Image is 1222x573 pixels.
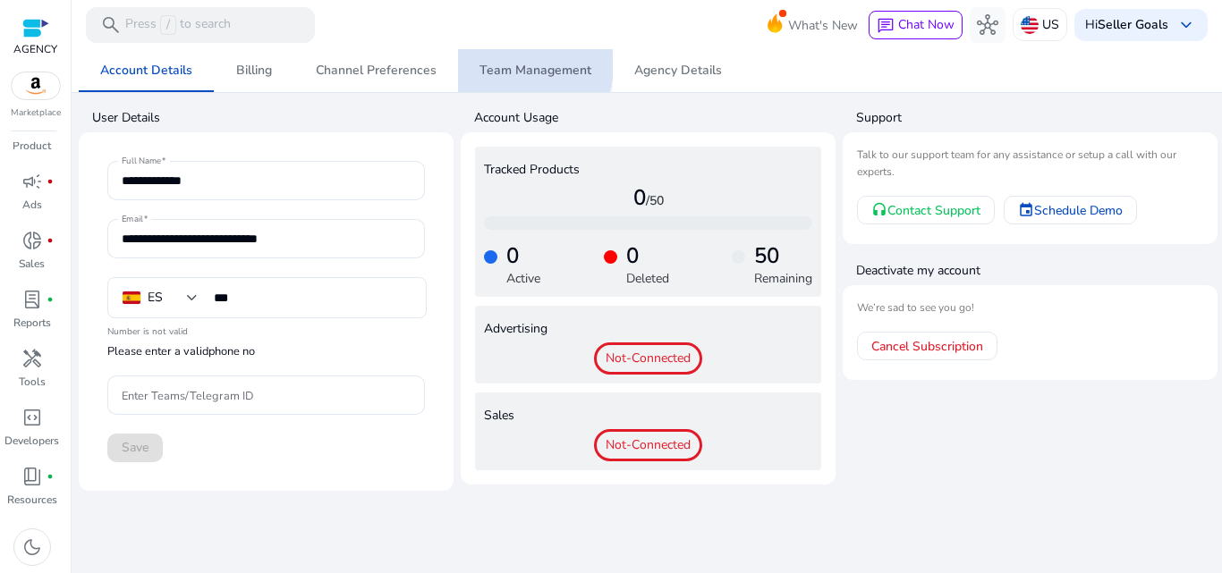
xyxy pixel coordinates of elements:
[125,15,231,35] p: Press to search
[122,214,143,226] mat-label: Email
[479,64,591,77] span: Team Management
[1018,202,1034,218] mat-icon: event
[160,15,176,35] span: /
[646,192,664,209] span: /50
[122,156,161,168] mat-label: Full Name
[877,17,895,35] span: chat
[19,256,45,272] p: Sales
[21,536,43,558] span: dark_mode
[1021,16,1039,34] img: us.svg
[594,342,702,375] span: Not-Connected
[11,106,61,120] p: Marketplace
[484,322,812,337] h4: Advertising
[484,409,812,424] h4: Sales
[1034,201,1123,220] span: Schedule Demo
[21,348,43,369] span: handyman
[869,11,963,39] button: chatChat Now
[21,171,43,192] span: campaign
[148,288,163,308] div: ES
[871,202,887,218] mat-icon: headset
[754,269,812,288] p: Remaining
[856,262,1218,280] h4: Deactivate my account
[13,41,57,57] p: AGENCY
[898,16,955,33] span: Chat Now
[47,473,54,480] span: fiber_manual_record
[474,109,836,127] h4: Account Usage
[788,10,858,41] span: What's New
[100,14,122,36] span: search
[21,230,43,251] span: donut_small
[887,201,980,220] span: Contact Support
[13,315,51,331] p: Reports
[47,237,54,244] span: fiber_manual_record
[594,429,702,461] span: Not-Connected
[626,269,669,288] p: Deleted
[21,466,43,487] span: book_4
[100,64,192,77] span: Account Details
[754,243,812,269] h4: 50
[236,64,272,77] span: Billing
[626,243,669,269] h4: 0
[107,343,255,359] mat-hint: Please enter a valid phone no
[22,197,42,213] p: Ads
[634,64,722,77] span: Agency Details
[1042,9,1059,40] p: US
[4,433,59,449] p: Developers
[92,109,454,127] h4: User Details
[1085,19,1168,31] p: Hi
[7,492,57,508] p: Resources
[47,296,54,303] span: fiber_manual_record
[12,72,60,99] img: amazon.svg
[857,196,995,224] a: Contact Support
[857,147,1203,181] mat-card-subtitle: Talk to our support team for any assistance or setup a call with our experts.
[316,64,437,77] span: Channel Preferences
[21,289,43,310] span: lab_profile
[970,7,1006,43] button: hub
[13,138,51,154] p: Product
[871,337,983,356] span: Cancel Subscription
[47,178,54,185] span: fiber_manual_record
[1098,16,1168,33] b: Seller Goals
[107,320,425,339] mat-error: Number is not valid
[506,243,540,269] h4: 0
[977,14,998,36] span: hub
[1175,14,1197,36] span: keyboard_arrow_down
[484,185,812,211] h4: 0
[856,109,1218,127] h4: Support
[857,332,997,360] a: Cancel Subscription
[19,374,46,390] p: Tools
[857,299,1203,316] mat-card-subtitle: We’re sad to see you go!
[21,407,43,428] span: code_blocks
[484,163,812,178] h4: Tracked Products
[506,269,540,288] p: Active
